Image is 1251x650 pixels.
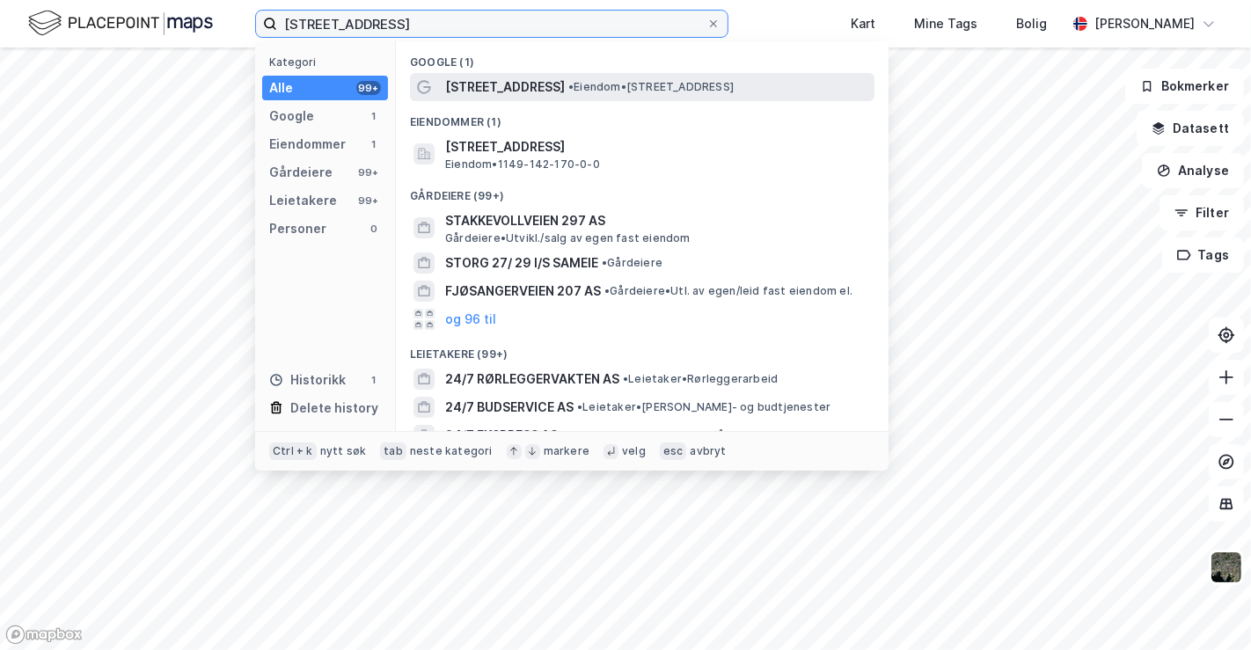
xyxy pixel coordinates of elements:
[914,13,977,34] div: Mine Tags
[380,442,406,460] div: tab
[561,428,743,442] span: Leietaker • Godstransport på vei
[445,77,565,98] span: [STREET_ADDRESS]
[604,284,610,297] span: •
[445,369,619,390] span: 24/7 RØRLEGGERVAKTEN AS
[1016,13,1047,34] div: Bolig
[445,309,496,330] button: og 96 til
[410,444,493,458] div: neste kategori
[1162,237,1244,273] button: Tags
[445,397,574,418] span: 24/7 BUDSERVICE AS
[356,194,381,208] div: 99+
[269,55,388,69] div: Kategori
[1160,195,1244,230] button: Filter
[445,252,598,274] span: STORG 27/ 29 I/S SAMEIE
[356,165,381,179] div: 99+
[269,77,293,99] div: Alle
[623,372,628,385] span: •
[1163,566,1251,650] iframe: Chat Widget
[544,444,589,458] div: markere
[269,442,317,460] div: Ctrl + k
[269,190,337,211] div: Leietakere
[320,444,367,458] div: nytt søk
[396,175,889,207] div: Gårdeiere (99+)
[1142,153,1244,188] button: Analyse
[851,13,875,34] div: Kart
[269,162,333,183] div: Gårdeiere
[269,369,346,391] div: Historikk
[690,444,726,458] div: avbryt
[269,134,346,155] div: Eiendommer
[1125,69,1244,104] button: Bokmerker
[356,81,381,95] div: 99+
[577,400,830,414] span: Leietaker • [PERSON_NAME]- og budtjenester
[445,425,558,446] span: 24/7 EKSPRESS AS
[445,157,600,172] span: Eiendom • 1149-142-170-0-0
[277,11,706,37] input: Søk på adresse, matrikkel, gårdeiere, leietakere eller personer
[577,400,582,413] span: •
[602,256,662,270] span: Gårdeiere
[396,333,889,365] div: Leietakere (99+)
[623,372,778,386] span: Leietaker • Rørleggerarbeid
[568,80,574,93] span: •
[561,428,567,442] span: •
[396,101,889,133] div: Eiendommer (1)
[622,444,646,458] div: velg
[604,284,852,298] span: Gårdeiere • Utl. av egen/leid fast eiendom el.
[290,398,378,419] div: Delete history
[1137,111,1244,146] button: Datasett
[367,137,381,151] div: 1
[445,231,691,245] span: Gårdeiere • Utvikl./salg av egen fast eiendom
[269,106,314,127] div: Google
[28,8,213,39] img: logo.f888ab2527a4732fd821a326f86c7f29.svg
[367,373,381,387] div: 1
[445,210,867,231] span: STAKKEVOLLVEIEN 297 AS
[660,442,687,460] div: esc
[269,218,326,239] div: Personer
[1210,551,1243,584] img: 9k=
[367,222,381,236] div: 0
[445,136,867,157] span: [STREET_ADDRESS]
[396,41,889,73] div: Google (1)
[367,109,381,123] div: 1
[602,256,607,269] span: •
[568,80,734,94] span: Eiendom • [STREET_ADDRESS]
[5,624,83,645] a: Mapbox homepage
[445,281,601,302] span: FJØSANGERVEIEN 207 AS
[1094,13,1195,34] div: [PERSON_NAME]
